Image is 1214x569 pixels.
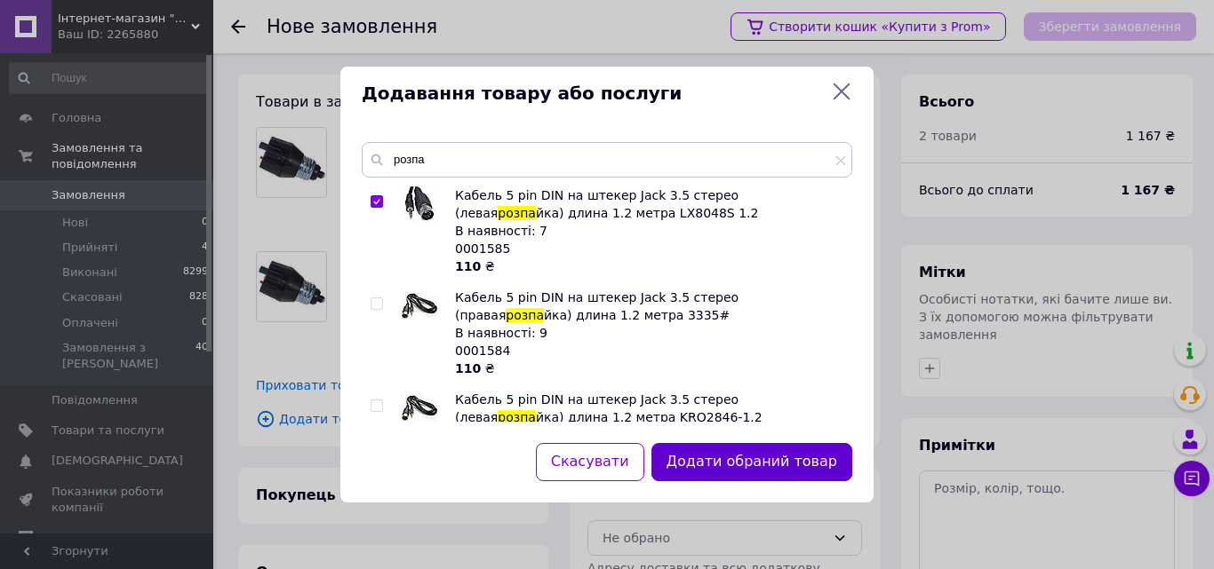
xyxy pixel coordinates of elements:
[536,206,759,220] span: йка) длина 1.2 метра LX8048S 1.2
[455,222,843,240] div: В наявності: 7
[455,361,481,375] b: 110
[536,443,644,481] button: Скасувати
[455,392,739,424] span: Кабель 5 pin DIN на штекер Jack 3.5 стерео (левая
[506,308,544,322] span: розпа
[362,81,824,107] span: Додавання товару або послуги
[455,290,739,322] span: Кабель 5 pin DIN на штекер Jack 3.5 стерео (правая
[455,360,843,377] div: ₴
[455,344,510,358] span: 0001584
[498,410,536,424] span: розпа
[402,395,437,421] img: Кабель 5 pin DIN на штекер Jack 3.5 стерео (левая розпайка) длина 1.2 метра KRO2846-1.2
[455,324,843,342] div: В наявності: 9
[402,186,437,222] img: Кабель 5 pin DIN на штекер Jack 3.5 стерео (левая розпайка) длина 1.2 метра LX8048S 1.2
[402,293,437,319] img: Кабель 5 pin DIN на штекер Jack 3.5 стерео (правая розпайка) длина 1.2 метра 3335#
[455,257,843,275] div: ₴
[455,241,510,256] span: 0001585
[455,259,481,273] b: 110
[651,443,852,481] button: Додати обраний товар
[544,308,730,322] span: йка) длина 1.2 метра 3335#
[362,142,852,178] input: Пошук за товарами та послугами
[455,188,739,220] span: Кабель 5 pin DIN на штекер Jack 3.5 стерео (левая
[498,206,536,220] span: розпа
[536,410,763,424] span: йка) длина 1.2 метра KRO2846-1.2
